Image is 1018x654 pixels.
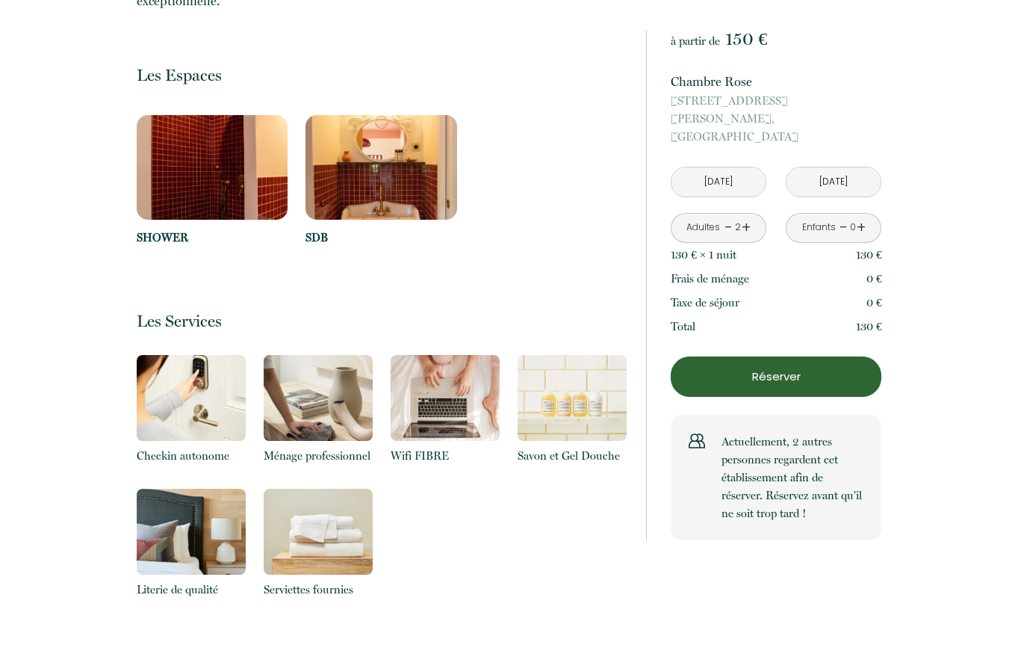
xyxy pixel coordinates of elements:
[671,246,736,264] p: 130 € × 1 nuit
[671,270,749,288] p: Frais de ménage
[721,433,863,522] p: Actuellement, 2 autres personnes regardent cet établissement afin de réserver. Réservez avant qu’...
[686,220,720,235] div: Adultes
[391,355,500,441] img: 16317118538936.png
[676,368,876,386] p: Réserver
[305,229,457,247] p: SDB
[264,489,373,575] img: 16317117296737.png
[391,447,500,465] p: Wifi FIBRE
[856,246,882,264] p: 130 €
[734,220,742,235] div: 2
[866,270,882,288] p: 0 €
[742,216,751,239] a: +
[671,318,695,336] p: Total
[137,447,246,465] p: Checkin autonome
[725,28,767,49] span: 150 €
[866,294,882,312] p: 0 €
[802,220,836,235] div: Enfants
[137,581,246,599] p: Literie de qualité
[671,294,739,312] p: Taxe de séjour
[137,355,246,441] img: 16317119059781.png
[264,355,373,441] img: 1631711882769.png
[724,216,733,239] a: -
[849,220,857,235] div: 0
[671,167,766,197] input: Arrivée
[137,65,627,85] p: Les Espaces
[857,216,866,239] a: +
[137,311,627,331] p: Les Services
[671,34,720,48] span: à partir de
[137,115,288,220] img: 17141229201162.jpg
[856,318,882,336] p: 130 €
[689,433,705,449] img: users
[671,92,881,146] p: [GEOGRAPHIC_DATA]
[137,489,246,575] img: 16317117791311.png
[518,447,627,465] p: Savon et Gel Douche
[671,357,881,397] button: Réserver
[518,355,627,441] img: 16317118070204.png
[264,581,373,599] p: Serviettes fournies
[671,92,881,128] span: [STREET_ADDRESS][PERSON_NAME],
[786,167,881,197] input: Départ
[137,229,288,247] p: SHOWER
[839,216,848,239] a: -
[305,115,457,220] img: 17141229456149.jpg
[264,447,373,465] p: Ménage professionnel
[671,71,881,92] p: Chambre Rose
